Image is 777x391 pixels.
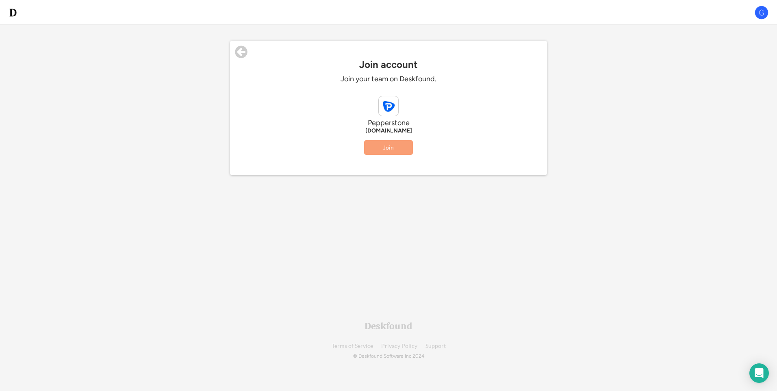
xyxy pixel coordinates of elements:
[267,118,510,128] div: Pepperstone
[425,343,446,349] a: Support
[365,321,412,331] div: Deskfound
[230,59,547,70] div: Join account
[332,343,373,349] a: Terms of Service
[364,140,413,155] button: Join
[381,343,417,349] a: Privacy Policy
[754,5,769,20] img: G.png
[267,74,510,84] div: Join your team on Deskfound.
[379,96,398,116] img: pepperstone.com
[267,128,510,134] div: [DOMAIN_NAME]
[8,8,18,17] img: d-whitebg.png
[749,363,769,383] div: Open Intercom Messenger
